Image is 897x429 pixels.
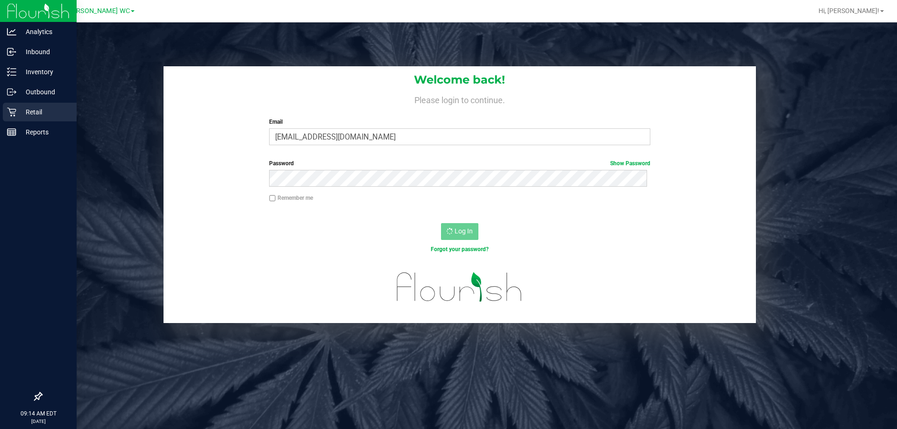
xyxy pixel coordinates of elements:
inline-svg: Inbound [7,47,16,56]
img: flourish_logo.svg [385,263,534,311]
h1: Welcome back! [164,74,756,86]
p: Retail [16,106,72,118]
p: Outbound [16,86,72,98]
inline-svg: Reports [7,127,16,137]
button: Log In [441,223,478,240]
span: Hi, [PERSON_NAME]! [819,7,879,14]
p: 09:14 AM EDT [4,409,72,418]
p: [DATE] [4,418,72,425]
p: Analytics [16,26,72,37]
a: Forgot your password? [431,246,489,253]
h4: Please login to continue. [164,93,756,105]
inline-svg: Analytics [7,27,16,36]
inline-svg: Retail [7,107,16,117]
p: Inbound [16,46,72,57]
span: Password [269,160,294,167]
inline-svg: Outbound [7,87,16,97]
label: Email [269,118,650,126]
p: Inventory [16,66,72,77]
input: Remember me [269,195,276,202]
p: Reports [16,127,72,138]
a: Show Password [610,160,650,167]
span: Log In [455,227,473,235]
span: St. [PERSON_NAME] WC [56,7,130,15]
label: Remember me [269,194,313,202]
inline-svg: Inventory [7,67,16,77]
